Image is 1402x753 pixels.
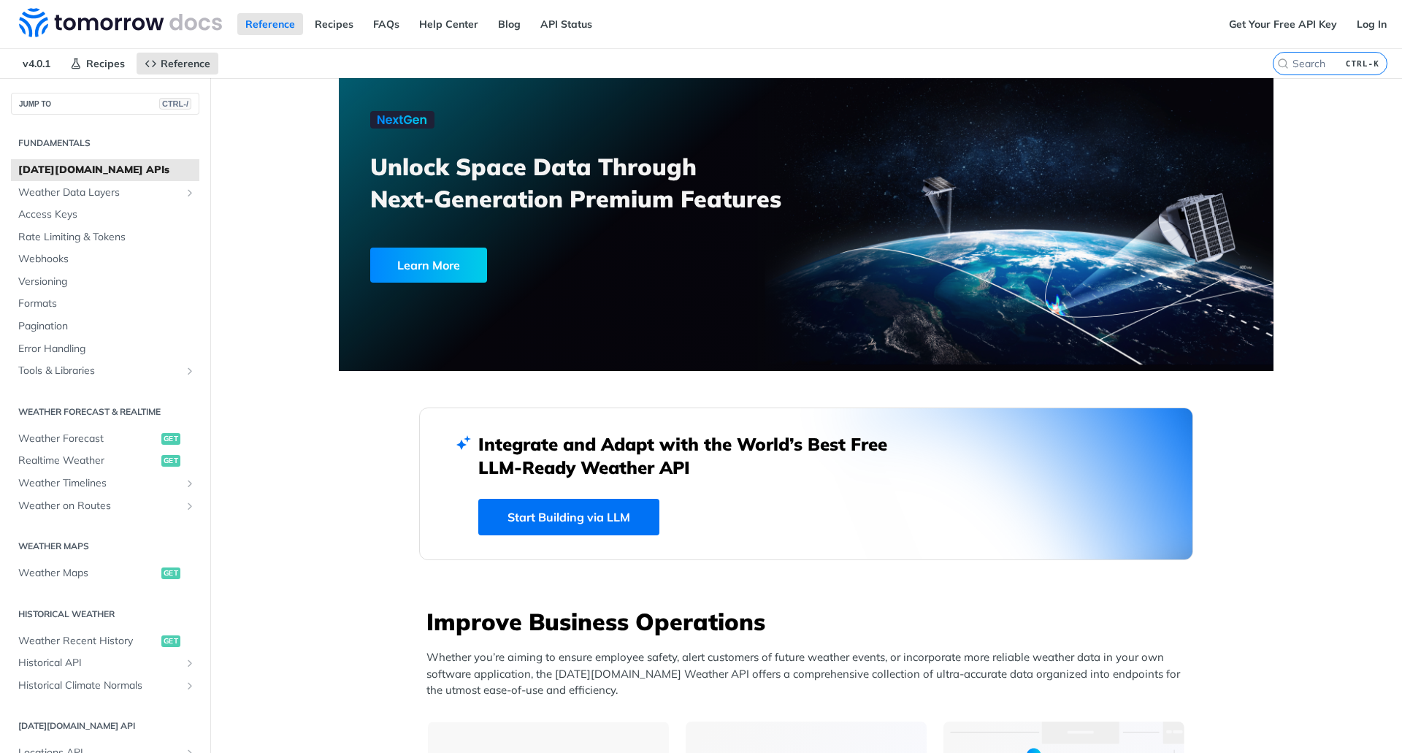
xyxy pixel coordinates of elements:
img: NextGen [370,111,434,129]
a: API Status [532,13,600,35]
a: Log In [1349,13,1395,35]
button: Show subpages for Weather Data Layers [184,187,196,199]
a: Help Center [411,13,486,35]
a: Start Building via LLM [478,499,659,535]
a: Historical Climate NormalsShow subpages for Historical Climate Normals [11,675,199,697]
a: Weather Forecastget [11,428,199,450]
span: Weather Data Layers [18,186,180,200]
a: Weather Mapsget [11,562,199,584]
a: Weather on RoutesShow subpages for Weather on Routes [11,495,199,517]
span: Historical Climate Normals [18,679,180,693]
button: Show subpages for Historical API [184,657,196,669]
a: Pagination [11,316,199,337]
span: Tools & Libraries [18,364,180,378]
span: Recipes [86,57,125,70]
span: CTRL-/ [159,98,191,110]
span: Pagination [18,319,196,334]
span: Historical API [18,656,180,670]
h2: Historical Weather [11,608,199,621]
span: Weather Forecast [18,432,158,446]
span: get [161,567,180,579]
a: Weather Recent Historyget [11,630,199,652]
button: Show subpages for Tools & Libraries [184,365,196,377]
a: Get Your Free API Key [1221,13,1345,35]
kbd: CTRL-K [1342,56,1383,71]
a: Blog [490,13,529,35]
span: [DATE][DOMAIN_NAME] APIs [18,163,196,177]
span: get [161,433,180,445]
h2: Weather Forecast & realtime [11,405,199,418]
a: Historical APIShow subpages for Historical API [11,652,199,674]
p: Whether you’re aiming to ensure employee safety, alert customers of future weather events, or inc... [426,649,1193,699]
span: Versioning [18,275,196,289]
a: Tools & LibrariesShow subpages for Tools & Libraries [11,360,199,382]
span: get [161,635,180,647]
h2: [DATE][DOMAIN_NAME] API [11,719,199,733]
a: Webhooks [11,248,199,270]
h2: Weather Maps [11,540,199,553]
a: Versioning [11,271,199,293]
a: Weather Data LayersShow subpages for Weather Data Layers [11,182,199,204]
a: Realtime Weatherget [11,450,199,472]
span: Reference [161,57,210,70]
a: Learn More [370,248,732,283]
a: Formats [11,293,199,315]
button: Show subpages for Weather on Routes [184,500,196,512]
a: Recipes [62,53,133,74]
span: Weather Recent History [18,634,158,649]
a: Reference [137,53,218,74]
span: Weather Timelines [18,476,180,491]
a: Weather TimelinesShow subpages for Weather Timelines [11,473,199,494]
span: Weather on Routes [18,499,180,513]
h3: Improve Business Operations [426,605,1193,638]
span: Webhooks [18,252,196,267]
span: get [161,455,180,467]
a: Reference [237,13,303,35]
a: Recipes [307,13,361,35]
h3: Unlock Space Data Through Next-Generation Premium Features [370,150,822,215]
a: Error Handling [11,338,199,360]
button: JUMP TOCTRL-/ [11,93,199,115]
span: Realtime Weather [18,454,158,468]
svg: Search [1277,58,1289,69]
span: Access Keys [18,207,196,222]
a: Access Keys [11,204,199,226]
button: Show subpages for Weather Timelines [184,478,196,489]
button: Show subpages for Historical Climate Normals [184,680,196,692]
a: [DATE][DOMAIN_NAME] APIs [11,159,199,181]
h2: Integrate and Adapt with the World’s Best Free LLM-Ready Weather API [478,432,909,479]
img: Tomorrow.io Weather API Docs [19,8,222,37]
span: Weather Maps [18,566,158,581]
span: Formats [18,297,196,311]
div: Learn More [370,248,487,283]
span: Error Handling [18,342,196,356]
span: Rate Limiting & Tokens [18,230,196,245]
span: v4.0.1 [15,53,58,74]
a: Rate Limiting & Tokens [11,226,199,248]
h2: Fundamentals [11,137,199,150]
a: FAQs [365,13,407,35]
